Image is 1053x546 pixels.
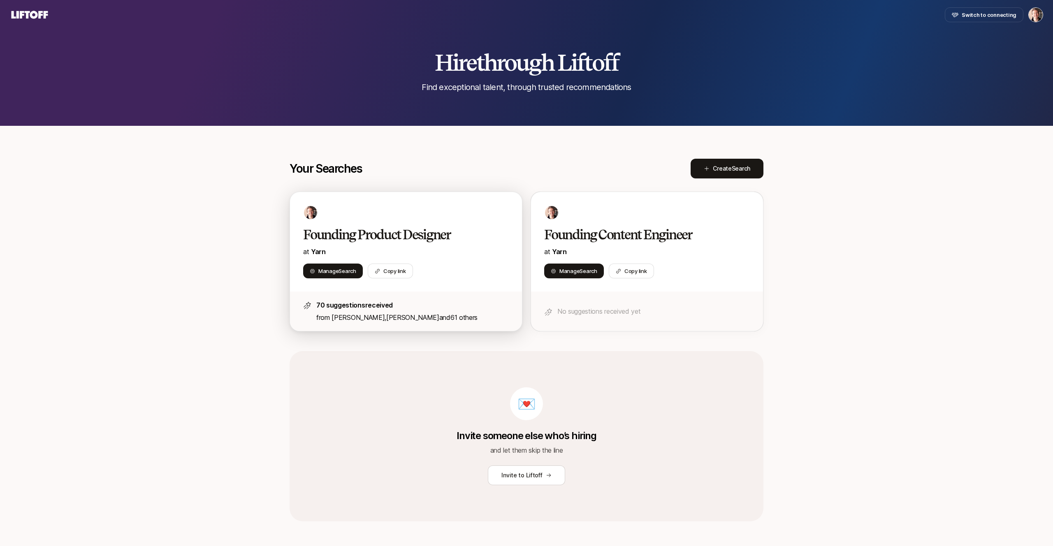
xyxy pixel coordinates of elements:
[1029,8,1043,22] img: Jasper Story
[303,227,492,243] h2: Founding Product Designer
[713,164,750,174] span: Create
[557,306,750,317] p: No suggestions received yet
[559,267,597,275] span: Manage
[318,267,356,275] span: Manage
[476,49,618,76] span: through Liftoff
[422,81,631,93] p: Find exceptional talent, through trusted recommendations
[544,264,604,278] button: ManageSearch
[450,313,478,322] span: 61 others
[439,313,478,322] span: and
[316,312,509,323] p: from
[386,313,439,322] span: [PERSON_NAME]
[457,430,596,442] p: Invite someone else who’s hiring
[490,445,563,456] p: and let them skip the line
[544,308,552,316] img: star-icon
[962,11,1016,19] span: Switch to connecting
[303,246,509,257] p: at
[290,162,362,175] p: Your Searches
[732,165,750,172] span: Search
[332,313,385,322] span: [PERSON_NAME]
[303,301,311,310] img: star-icon
[580,268,597,274] span: Search
[488,465,565,485] button: Invite to Liftoff
[510,387,543,420] div: 💌
[316,300,509,310] p: 70 suggestions received
[544,227,733,243] h2: Founding Content Engineer
[691,159,763,178] button: CreateSearch
[311,248,326,256] a: Yarn
[385,313,439,322] span: ,
[544,246,750,257] p: at
[304,206,317,219] img: 8cb3e434_9646_4a7a_9a3b_672daafcbcea.jpg
[303,264,363,278] button: ManageSearch
[1028,7,1043,22] button: Jasper Story
[552,248,567,256] span: Yarn
[435,50,618,75] h2: Hire
[945,7,1023,22] button: Switch to connecting
[545,206,558,219] img: 8cb3e434_9646_4a7a_9a3b_672daafcbcea.jpg
[339,268,356,274] span: Search
[368,264,413,278] button: Copy link
[609,264,654,278] button: Copy link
